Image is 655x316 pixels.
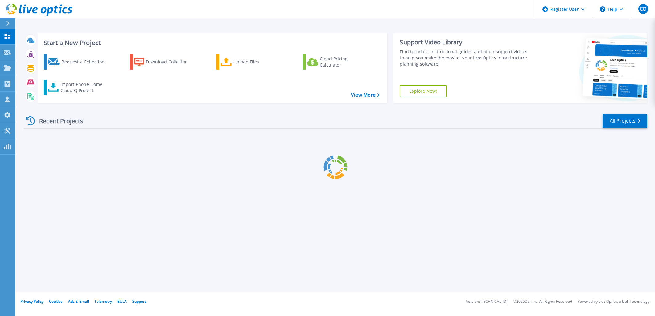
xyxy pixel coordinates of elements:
[400,38,530,46] div: Support Video Library
[61,56,111,68] div: Request a Collection
[117,299,127,304] a: EULA
[130,54,199,70] a: Download Collector
[68,299,89,304] a: Ads & Email
[351,92,380,98] a: View More
[94,299,112,304] a: Telemetry
[44,39,380,46] h3: Start a New Project
[24,113,92,128] div: Recent Projects
[400,85,447,97] a: Explore Now!
[146,56,195,68] div: Download Collector
[20,299,43,304] a: Privacy Policy
[578,300,649,304] li: Powered by Live Optics, a Dell Technology
[233,56,283,68] div: Upload Files
[320,56,369,68] div: Cloud Pricing Calculator
[303,54,372,70] a: Cloud Pricing Calculator
[400,49,530,67] div: Find tutorials, instructional guides and other support videos to help you make the most of your L...
[640,6,646,11] span: CO
[466,300,508,304] li: Version: [TECHNICAL_ID]
[513,300,572,304] li: © 2025 Dell Inc. All Rights Reserved
[603,114,647,128] a: All Projects
[132,299,146,304] a: Support
[44,54,113,70] a: Request a Collection
[216,54,285,70] a: Upload Files
[60,81,109,94] div: Import Phone Home CloudIQ Project
[49,299,63,304] a: Cookies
